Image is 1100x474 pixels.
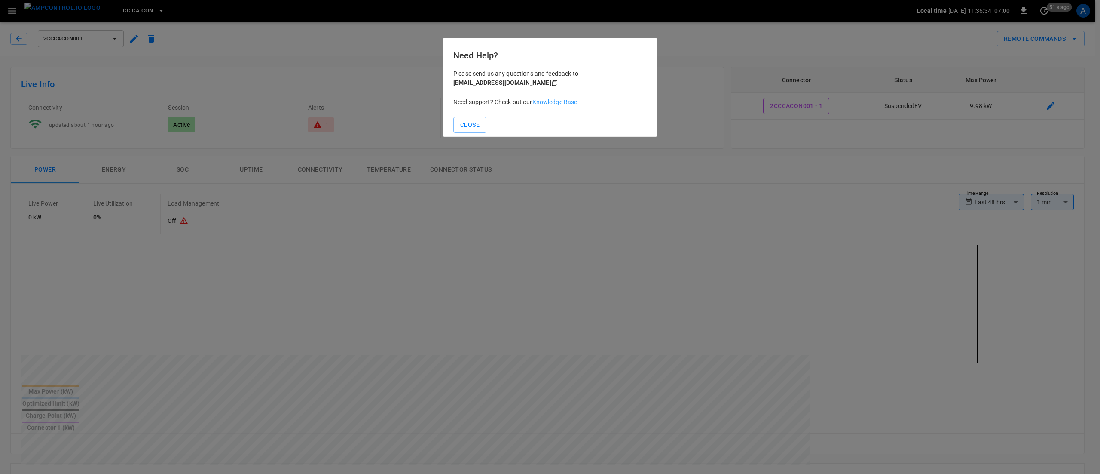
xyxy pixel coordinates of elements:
button: Close [453,117,486,133]
a: Knowledge Base [532,98,577,105]
p: Please send us any questions and feedback to [453,69,647,87]
div: copy [551,78,559,88]
h6: Need Help? [453,49,647,62]
div: [EMAIL_ADDRESS][DOMAIN_NAME] [453,78,551,87]
p: Need support? Check out our [453,98,647,107]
